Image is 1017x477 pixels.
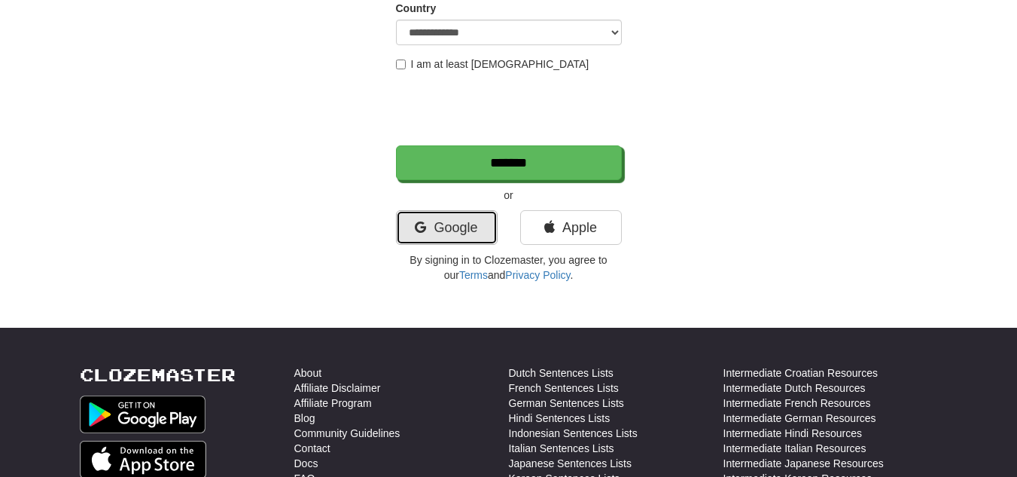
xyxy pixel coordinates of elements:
[396,210,498,245] a: Google
[80,365,236,384] a: Clozemaster
[294,411,315,426] a: Blog
[294,381,381,396] a: Affiliate Disclaimer
[294,456,318,471] a: Docs
[509,411,611,426] a: Hindi Sentences Lists
[294,396,372,411] a: Affiliate Program
[396,188,622,203] p: or
[509,456,632,471] a: Japanese Sentences Lists
[459,269,488,281] a: Terms
[520,210,622,245] a: Apple
[294,365,322,381] a: About
[396,252,622,283] p: By signing in to Clozemaster, you agree to our and .
[396,57,589,72] label: I am at least [DEMOGRAPHIC_DATA]
[723,441,866,456] a: Intermediate Italian Resources
[723,365,878,381] a: Intermediate Croatian Resources
[509,396,624,411] a: German Sentences Lists
[723,426,862,441] a: Intermediate Hindi Resources
[294,441,330,456] a: Contact
[396,1,437,16] label: Country
[509,365,614,381] a: Dutch Sentences Lists
[723,396,871,411] a: Intermediate French Resources
[723,456,884,471] a: Intermediate Japanese Resources
[509,426,638,441] a: Indonesian Sentences Lists
[80,396,206,433] img: Get it on Google Play
[396,60,406,69] input: I am at least [DEMOGRAPHIC_DATA]
[396,79,625,138] iframe: reCAPTCHA
[723,411,876,426] a: Intermediate German Resources
[505,269,570,281] a: Privacy Policy
[294,426,400,441] a: Community Guidelines
[509,441,614,456] a: Italian Sentences Lists
[723,381,866,396] a: Intermediate Dutch Resources
[509,381,619,396] a: French Sentences Lists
